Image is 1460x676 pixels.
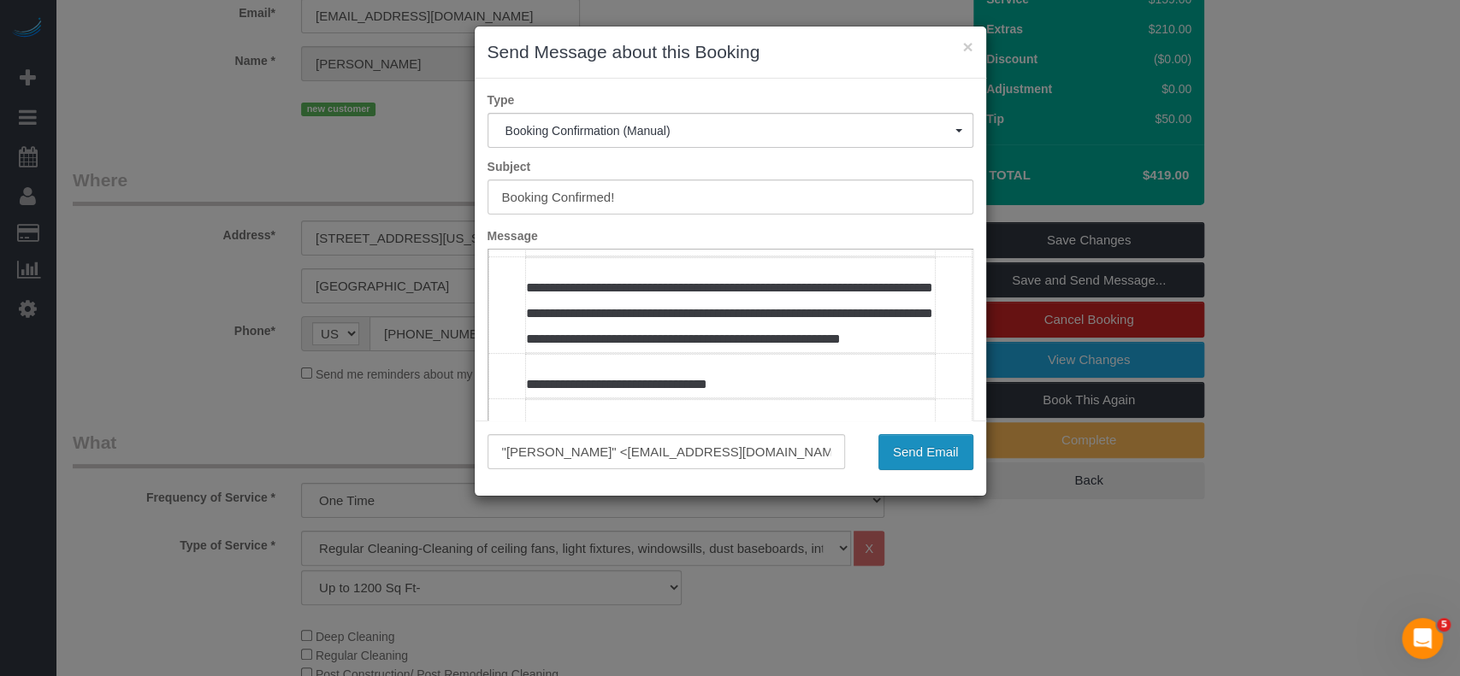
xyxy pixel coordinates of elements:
[1437,618,1451,632] span: 5
[878,434,973,470] button: Send Email
[475,227,986,244] label: Message
[488,113,973,148] button: Booking Confirmation (Manual)
[488,39,973,65] h3: Send Message about this Booking
[475,158,986,175] label: Subject
[1402,618,1443,659] iframe: Intercom live chat
[488,250,972,516] iframe: Rich Text Editor, editor1
[505,124,955,138] span: Booking Confirmation (Manual)
[488,179,973,215] input: Subject
[475,91,986,109] label: Type
[962,38,972,56] button: ×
